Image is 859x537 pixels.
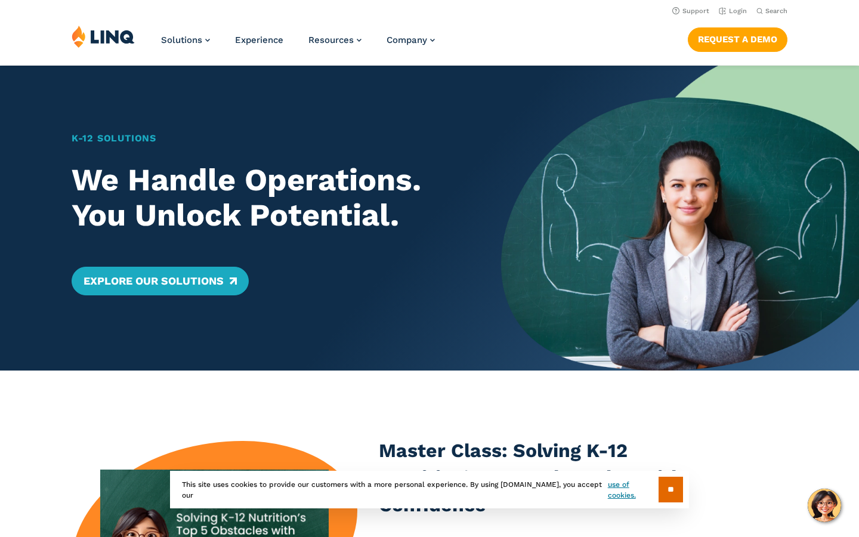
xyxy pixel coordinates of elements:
[387,35,435,45] a: Company
[170,471,689,508] div: This site uses cookies to provide our customers with a more personal experience. By using [DOMAIN...
[161,25,435,64] nav: Primary Navigation
[72,162,466,234] h2: We Handle Operations. You Unlock Potential.
[72,25,135,48] img: LINQ | K‑12 Software
[308,35,354,45] span: Resources
[308,35,361,45] a: Resources
[501,66,859,371] img: Home Banner
[765,7,787,15] span: Search
[688,27,787,51] a: Request a Demo
[72,131,466,146] h1: K‑12 Solutions
[756,7,787,16] button: Open Search Bar
[161,35,202,45] span: Solutions
[379,437,726,519] h3: Master Class: Solving K-12 Nutrition’s Top 5 Obstacles With Confidence
[72,267,249,295] a: Explore Our Solutions
[387,35,427,45] span: Company
[235,35,283,45] a: Experience
[161,35,210,45] a: Solutions
[672,7,709,15] a: Support
[808,489,841,522] button: Hello, have a question? Let’s chat.
[608,479,659,501] a: use of cookies.
[688,25,787,51] nav: Button Navigation
[719,7,747,15] a: Login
